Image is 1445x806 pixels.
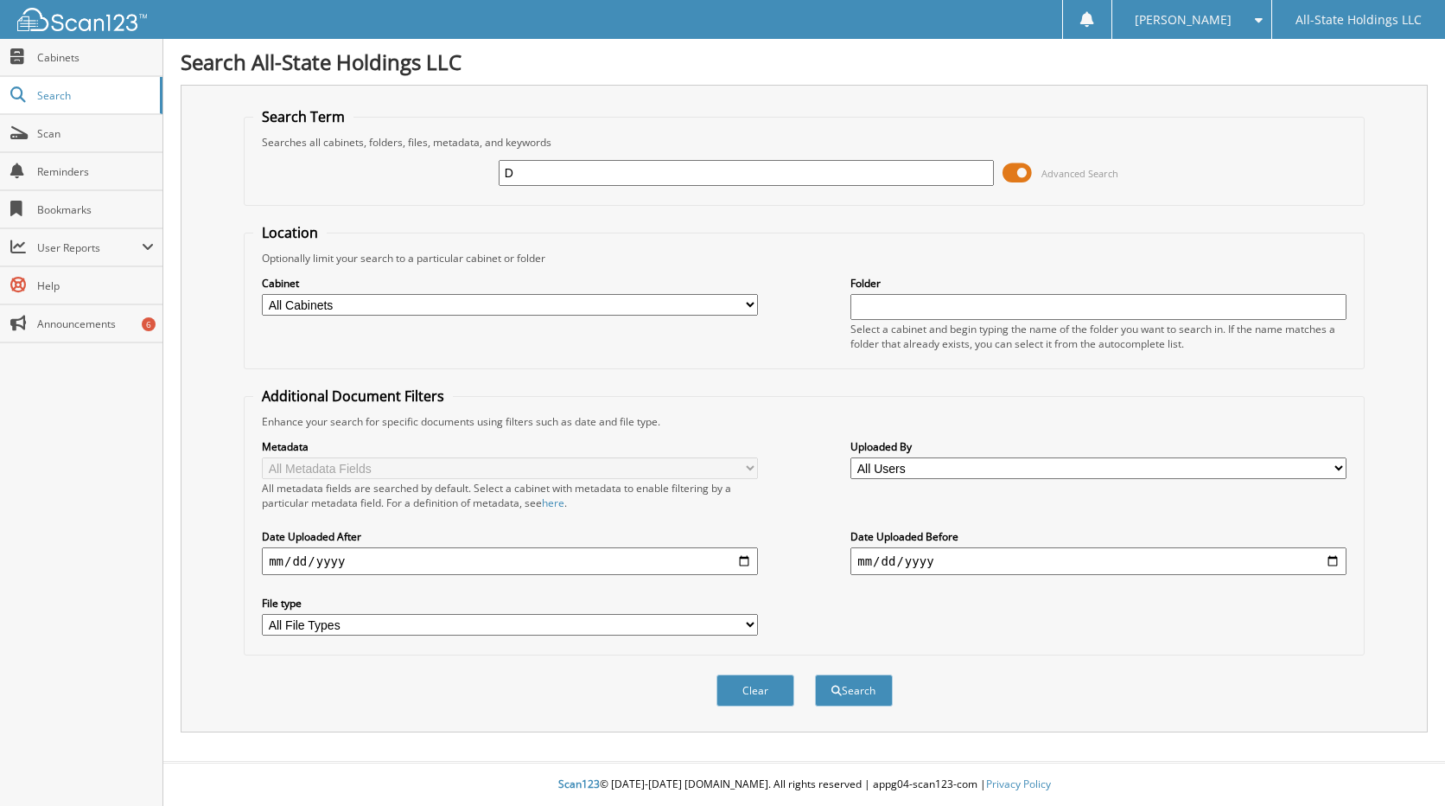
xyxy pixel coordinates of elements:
[262,596,758,611] label: File type
[253,251,1355,265] div: Optionally limit your search to a particular cabinet or folder
[253,387,453,406] legend: Additional Document Filters
[163,764,1445,806] div: © [DATE]-[DATE] [DOMAIN_NAME]. All rights reserved | appg04-scan123-com |
[850,439,1346,454] label: Uploaded By
[262,439,758,454] label: Metadata
[253,223,327,242] legend: Location
[1295,15,1422,25] span: All-State Holdings LLC
[1041,167,1118,180] span: Advanced Search
[986,777,1051,791] a: Privacy Policy
[542,496,564,510] a: here
[253,135,1355,150] div: Searches all cabinets, folders, files, metadata, and keywords
[37,278,154,293] span: Help
[37,202,154,217] span: Bookmarks
[253,107,353,126] legend: Search Term
[850,547,1346,575] input: end
[1359,723,1445,806] iframe: Chat Widget
[850,322,1346,351] div: Select a cabinet and begin typing the name of the folder you want to search in. If the name match...
[1135,15,1232,25] span: [PERSON_NAME]
[850,276,1346,291] label: Folder
[262,276,758,291] label: Cabinet
[37,164,154,179] span: Reminders
[181,48,1428,76] h1: Search All-State Holdings LLC
[558,777,600,791] span: Scan123
[815,675,893,707] button: Search
[37,240,142,255] span: User Reports
[262,547,758,575] input: start
[262,529,758,544] label: Date Uploaded After
[716,675,794,707] button: Clear
[17,8,147,31] img: scan123-logo-white.svg
[142,317,156,331] div: 6
[37,317,154,331] span: Announcements
[37,88,151,103] span: Search
[37,126,154,141] span: Scan
[37,50,154,65] span: Cabinets
[253,414,1355,429] div: Enhance your search for specific documents using filters such as date and file type.
[850,529,1346,544] label: Date Uploaded Before
[262,481,758,510] div: All metadata fields are searched by default. Select a cabinet with metadata to enable filtering b...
